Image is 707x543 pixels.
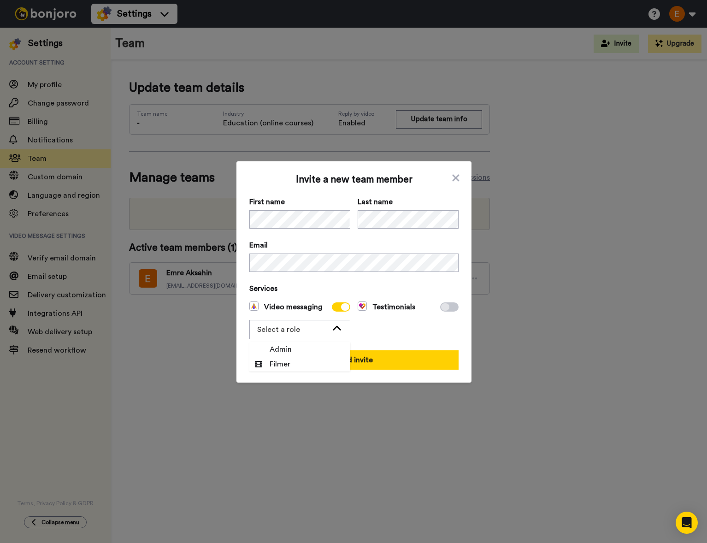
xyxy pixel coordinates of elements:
[257,324,328,335] div: Select a role
[249,350,459,370] button: Send invite
[249,240,459,251] span: Email
[358,301,367,311] img: tm-color.svg
[358,301,415,313] span: Testimonials
[255,344,292,355] span: Admin
[249,174,459,185] span: Invite a new team member
[249,301,323,313] span: Video messaging
[358,196,459,207] span: Last name
[249,301,259,311] img: vm-color.svg
[676,512,698,534] div: Open Intercom Messenger
[249,196,350,207] span: First name
[255,359,290,370] span: Filmer
[249,283,459,294] span: Services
